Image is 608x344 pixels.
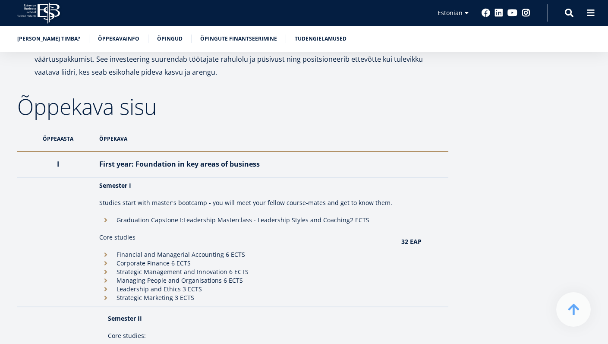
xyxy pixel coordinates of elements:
[10,96,57,104] span: Kaheaastane MBA
[295,35,347,43] a: Tudengielamused
[99,294,393,302] li: Strategic Marketing 3 ECTS
[17,126,95,151] th: Õppeaasta
[95,126,397,151] th: Õppekava
[99,268,393,276] li: Strategic Management and Innovation 6 ECTS
[17,35,80,43] a: [PERSON_NAME] TIMBA?
[95,151,397,177] th: First year: Foundation in key areas of business
[17,151,95,177] th: I
[10,107,127,115] span: Tehnoloogia ja innovatsiooni juhtimine (MBA)
[99,285,393,294] li: Leadership and Ethics 3 ECTS
[99,276,393,285] li: Managing People and Organisations 6 ECTS
[2,107,8,113] input: Tehnoloogia ja innovatsiooni juhtimine (MBA)
[108,314,142,322] strong: Semester II
[157,35,183,43] a: Õpingud
[99,181,131,189] strong: Semester I
[401,237,422,246] strong: 32 EAP
[495,9,503,17] a: Linkedin
[17,96,448,117] h2: Õppekava sisu
[205,0,244,8] span: Perekonnanimi
[2,96,8,102] input: Kaheaastane MBA
[98,35,139,43] a: Õppekavainfo
[522,9,530,17] a: Instagram
[2,85,8,91] input: Üheaastane eestikeelne MBA
[99,250,393,259] li: Financial and Managerial Accounting 6 ECTS
[200,35,277,43] a: Õpingute finantseerimine
[507,9,517,17] a: Youtube
[108,331,384,340] p: Core studies:
[17,40,448,79] li: Töötaja osalemine näitab ettevõtte pühendumust talentide arendamisele, tugevdades tööandja väärtu...
[482,9,490,17] a: Facebook
[183,216,350,224] b: Leadership Masterclass - Leadership Styles and Coaching
[99,216,393,224] li: Graduation Capstone I: 2 ECTS
[99,259,393,268] li: Corporate Finance 6 ECTS
[10,85,84,92] span: Üheaastane eestikeelne MBA
[99,199,393,207] p: Studies start with master's bootcamp - you will meet your fellow course-mates and get to know them.
[99,233,393,242] p: Core studies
